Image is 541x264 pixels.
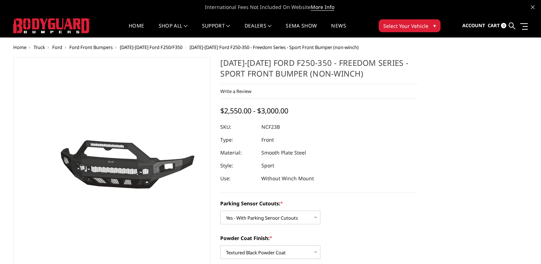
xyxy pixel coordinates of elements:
[220,121,256,133] dt: SKU:
[462,22,485,29] span: Account
[52,44,62,50] a: Ford
[220,159,256,172] dt: Style:
[311,4,334,11] a: More Info
[379,19,441,32] button: Select Your Vehicle
[69,44,113,50] a: Ford Front Bumpers
[220,88,251,94] a: Write a Review
[488,22,500,29] span: Cart
[462,16,485,35] a: Account
[286,23,317,37] a: SEMA Show
[220,234,418,242] label: Powder Coat Finish:
[190,44,359,50] span: [DATE]-[DATE] Ford F250-350 - Freedom Series - Sport Front Bumper (non-winch)
[159,23,188,37] a: shop all
[331,23,346,37] a: News
[13,44,26,50] a: Home
[220,172,256,185] dt: Use:
[245,23,272,37] a: Dealers
[261,172,314,185] dd: Without Winch Mount
[220,57,418,84] h1: [DATE]-[DATE] Ford F250-350 - Freedom Series - Sport Front Bumper (non-winch)
[501,23,506,28] span: 0
[488,16,506,35] a: Cart 0
[13,18,90,33] img: BODYGUARD BUMPERS
[433,22,436,29] span: ▾
[220,200,418,207] label: Parking Sensor Cutouts:
[220,146,256,159] dt: Material:
[261,159,274,172] dd: Sport
[129,23,144,37] a: Home
[120,44,182,50] a: [DATE]-[DATE] Ford F250/F350
[261,146,306,159] dd: Smooth Plate Steel
[383,22,428,30] span: Select Your Vehicle
[34,44,45,50] a: Truck
[202,23,230,37] a: Support
[220,133,256,146] dt: Type:
[220,106,288,116] span: $2,550.00 - $3,000.00
[261,121,280,133] dd: NCF23B
[261,133,274,146] dd: Front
